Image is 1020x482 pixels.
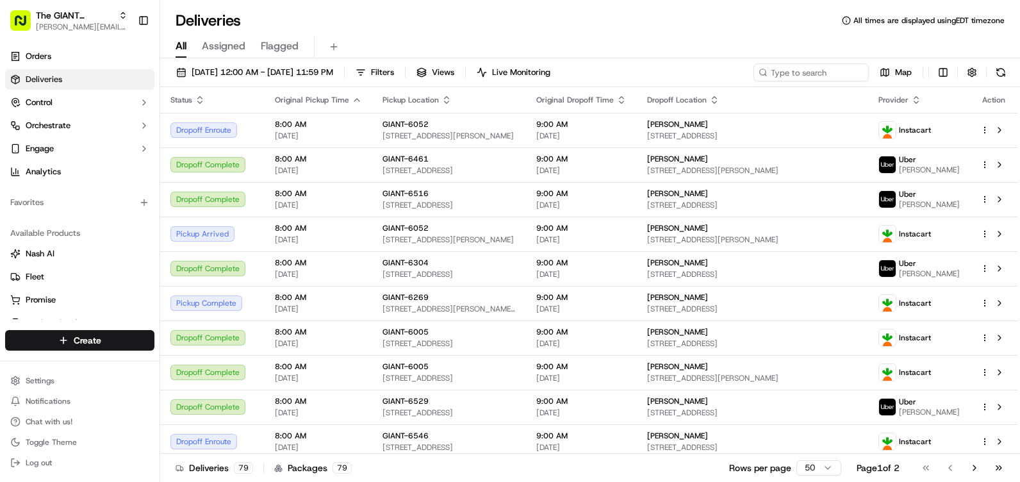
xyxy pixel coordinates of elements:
[874,63,917,81] button: Map
[536,200,627,210] span: [DATE]
[383,188,429,199] span: GIANT-6516
[432,67,454,78] span: Views
[26,437,77,447] span: Toggle Theme
[234,462,253,474] div: 79
[26,458,52,468] span: Log out
[536,442,627,453] span: [DATE]
[383,235,516,245] span: [STREET_ADDRESS][PERSON_NAME]
[879,433,896,450] img: profile_instacart_ahold_partner.png
[492,67,550,78] span: Live Monitoring
[899,199,960,210] span: [PERSON_NAME]
[647,154,708,164] span: [PERSON_NAME]
[10,248,149,260] a: Nash AI
[879,226,896,242] img: profile_instacart_ahold_partner.png
[536,361,627,372] span: 9:00 AM
[383,258,429,268] span: GIANT-6304
[26,317,87,329] span: Product Catalog
[899,333,931,343] span: Instacart
[383,292,429,303] span: GIANT-6269
[170,95,192,105] span: Status
[275,408,362,418] span: [DATE]
[26,294,56,306] span: Promise
[275,431,362,441] span: 8:00 AM
[899,189,916,199] span: Uber
[647,200,858,210] span: [STREET_ADDRESS]
[899,407,960,417] span: [PERSON_NAME]
[5,372,154,390] button: Settings
[411,63,460,81] button: Views
[753,63,869,81] input: Type to search
[383,95,439,105] span: Pickup Location
[647,396,708,406] span: [PERSON_NAME]
[176,461,253,474] div: Deliveries
[275,338,362,349] span: [DATE]
[275,442,362,453] span: [DATE]
[5,433,154,451] button: Toggle Theme
[853,15,1005,26] span: All times are displayed using EDT timezone
[857,461,900,474] div: Page 1 of 2
[5,46,154,67] a: Orders
[176,38,186,54] span: All
[899,258,916,269] span: Uber
[899,165,960,175] span: [PERSON_NAME]
[647,131,858,141] span: [STREET_ADDRESS]
[5,92,154,113] button: Control
[647,373,858,383] span: [STREET_ADDRESS][PERSON_NAME]
[383,119,429,129] span: GIANT-6052
[26,248,54,260] span: Nash AI
[879,156,896,173] img: profile_uber_ahold_partner.png
[536,131,627,141] span: [DATE]
[647,235,858,245] span: [STREET_ADDRESS][PERSON_NAME]
[383,269,516,279] span: [STREET_ADDRESS]
[647,95,707,105] span: Dropoff Location
[383,154,429,164] span: GIANT-6461
[26,166,61,178] span: Analytics
[333,462,352,474] div: 79
[371,67,394,78] span: Filters
[879,364,896,381] img: profile_instacart_ahold_partner.png
[275,200,362,210] span: [DATE]
[647,165,858,176] span: [STREET_ADDRESS][PERSON_NAME]
[275,165,362,176] span: [DATE]
[26,271,44,283] span: Fleet
[879,399,896,415] img: profile_uber_ahold_partner.png
[992,63,1010,81] button: Refresh
[899,154,916,165] span: Uber
[647,188,708,199] span: [PERSON_NAME]
[350,63,400,81] button: Filters
[647,327,708,337] span: [PERSON_NAME]
[647,258,708,268] span: [PERSON_NAME]
[26,120,70,131] span: Orchestrate
[275,223,362,233] span: 8:00 AM
[383,431,429,441] span: GIANT-6546
[36,22,128,32] button: [PERSON_NAME][EMAIL_ADDRESS][DOMAIN_NAME]
[90,217,155,227] a: Powered byPylon
[536,338,627,349] span: [DATE]
[26,143,54,154] span: Engage
[647,223,708,233] span: [PERSON_NAME]
[536,304,627,314] span: [DATE]
[192,67,333,78] span: [DATE] 12:00 AM - [DATE] 11:59 PM
[647,304,858,314] span: [STREET_ADDRESS]
[383,165,516,176] span: [STREET_ADDRESS]
[5,5,133,36] button: The GIANT Company[PERSON_NAME][EMAIL_ADDRESS][DOMAIN_NAME]
[170,63,339,81] button: [DATE] 12:00 AM - [DATE] 11:59 PM
[383,131,516,141] span: [STREET_ADDRESS][PERSON_NAME]
[879,260,896,277] img: profile_uber_ahold_partner.png
[275,292,362,303] span: 8:00 AM
[536,223,627,233] span: 9:00 AM
[26,51,51,62] span: Orders
[536,188,627,199] span: 9:00 AM
[10,294,149,306] a: Promise
[383,338,516,349] span: [STREET_ADDRESS]
[647,119,708,129] span: [PERSON_NAME]
[5,413,154,431] button: Chat with us!
[10,271,149,283] a: Fleet
[26,396,70,406] span: Notifications
[879,295,896,312] img: profile_instacart_ahold_partner.png
[471,63,556,81] button: Live Monitoring
[383,361,429,372] span: GIANT-6005
[647,292,708,303] span: [PERSON_NAME]
[899,229,931,239] span: Instacart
